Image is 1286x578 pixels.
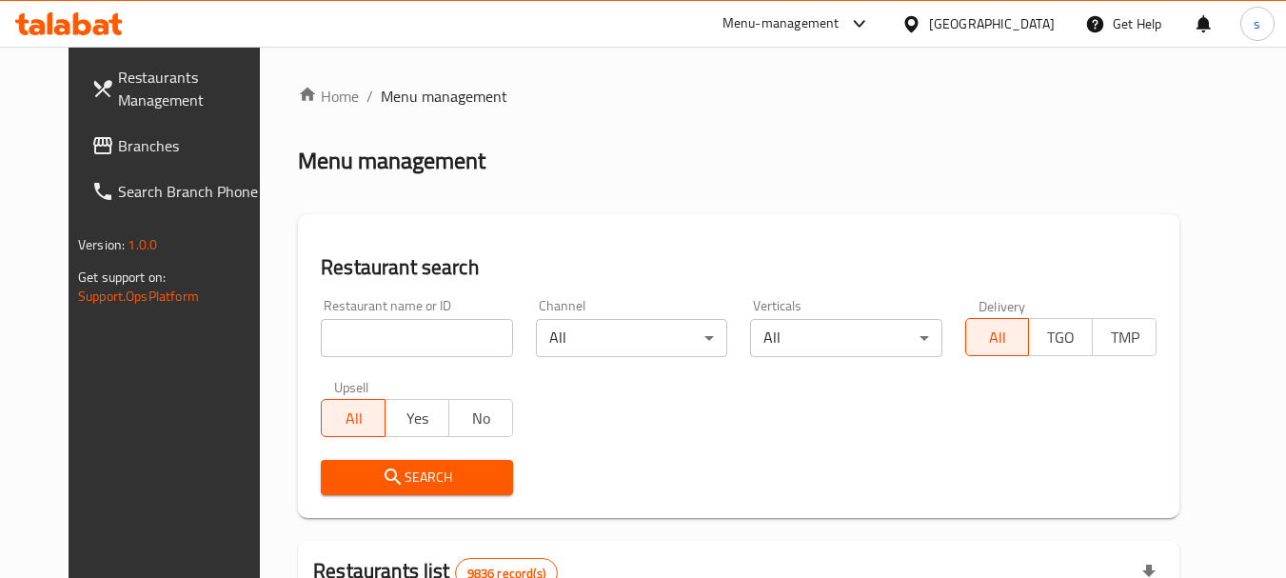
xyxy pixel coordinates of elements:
[1028,318,1093,356] button: TGO
[321,319,512,357] input: Search for restaurant name or ID..
[298,85,1179,108] nav: breadcrumb
[750,319,941,357] div: All
[76,54,284,123] a: Restaurants Management
[334,380,369,393] label: Upsell
[336,466,497,489] span: Search
[78,232,125,257] span: Version:
[78,284,199,309] a: Support.OpsPlatform
[118,134,268,157] span: Branches
[321,460,512,495] button: Search
[118,180,268,203] span: Search Branch Phone
[298,85,359,108] a: Home
[722,12,840,35] div: Menu-management
[979,299,1026,312] label: Delivery
[1092,318,1157,356] button: TMP
[321,399,386,437] button: All
[298,146,485,176] h2: Menu management
[329,405,378,432] span: All
[1037,324,1085,351] span: TGO
[536,319,727,357] div: All
[381,85,507,108] span: Menu management
[385,399,449,437] button: Yes
[457,405,505,432] span: No
[78,265,166,289] span: Get support on:
[448,399,513,437] button: No
[974,324,1022,351] span: All
[965,318,1030,356] button: All
[76,123,284,169] a: Branches
[76,169,284,214] a: Search Branch Phone
[321,253,1157,282] h2: Restaurant search
[128,232,157,257] span: 1.0.0
[393,405,442,432] span: Yes
[366,85,373,108] li: /
[118,66,268,111] span: Restaurants Management
[929,13,1055,34] div: [GEOGRAPHIC_DATA]
[1254,13,1260,34] span: s
[1100,324,1149,351] span: TMP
